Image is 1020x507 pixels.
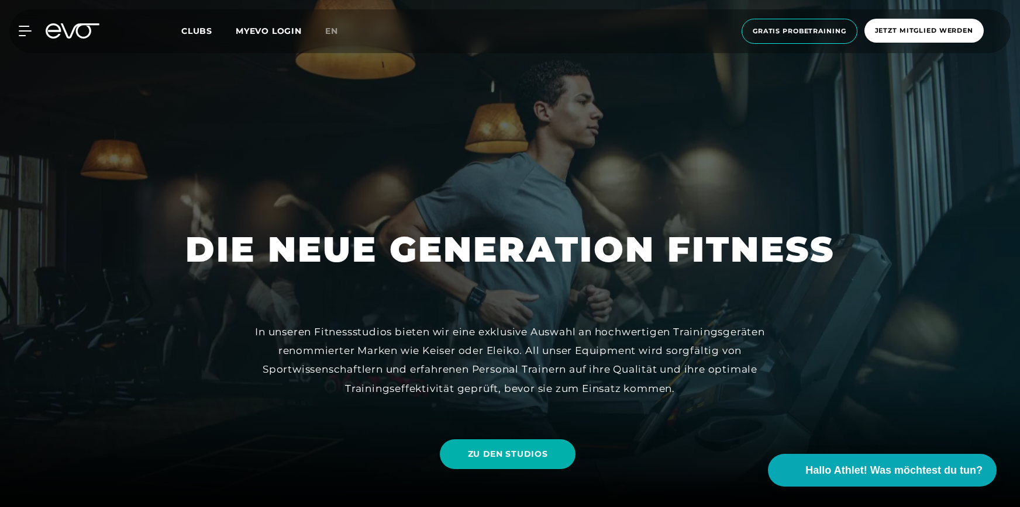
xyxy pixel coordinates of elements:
[738,19,861,44] a: Gratis Probetraining
[861,19,987,44] a: Jetzt Mitglied werden
[181,25,236,36] a: Clubs
[236,26,302,36] a: MYEVO LOGIN
[440,430,581,478] a: ZU DEN STUDIOS
[181,26,212,36] span: Clubs
[468,448,548,460] span: ZU DEN STUDIOS
[805,463,983,478] span: Hallo Athlet! Was möchtest du tun?
[753,26,846,36] span: Gratis Probetraining
[185,227,835,272] h1: DIE NEUE GENERATION FITNESS
[875,26,973,36] span: Jetzt Mitglied werden
[325,25,352,38] a: en
[768,454,997,487] button: Hallo Athlet! Was möchtest du tun?
[325,26,338,36] span: en
[247,322,773,398] div: In unseren Fitnessstudios bieten wir eine exklusive Auswahl an hochwertigen Trainingsgeräten reno...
